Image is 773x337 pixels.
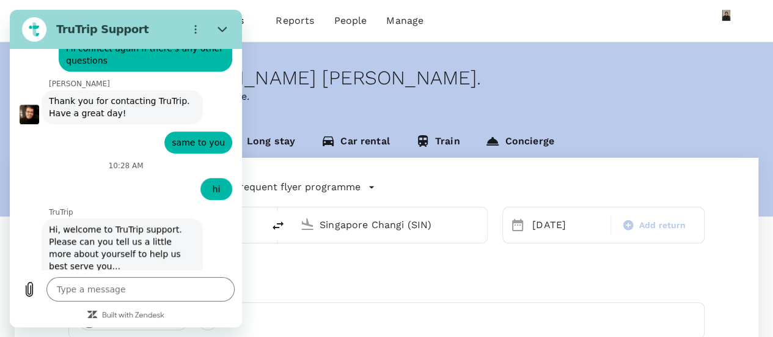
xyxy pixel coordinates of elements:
[308,128,403,158] a: Car rental
[68,283,705,297] div: Travellers
[15,67,758,89] div: Welcome back , [PERSON_NAME] [PERSON_NAME] .
[386,13,423,28] span: Manage
[214,128,308,158] a: Long stay
[15,7,71,34] img: Circles
[527,213,608,237] div: [DATE]
[472,128,566,158] a: Concierge
[478,223,481,226] button: Open
[200,7,225,32] button: Close
[99,151,134,161] p: 10:28 AM
[39,213,186,262] span: Hi, welcome to TruTrip support. Please can you tell us a little more about yourself to help us be...
[174,7,198,32] button: Options menu
[320,215,461,234] input: Going to
[39,85,186,109] span: Thank you for contacting TruTrip. Have a great day!
[714,9,739,33] img: Azizi Ratna Yulis Mohd Zin
[234,180,375,194] button: Frequent flyer programme
[276,13,314,28] span: Reports
[46,12,169,27] h2: TruTrip Support
[263,211,293,240] button: delete
[15,89,758,104] p: Planning a business trip? Get started from here.
[10,10,242,327] iframe: Messaging window
[92,302,155,310] a: Built with Zendesk: Visit the Zendesk website in a new tab
[403,128,473,158] a: Train
[639,219,686,232] span: Add return
[39,69,232,79] p: [PERSON_NAME]
[255,223,257,226] button: Open
[162,127,215,139] span: same to you
[198,173,215,185] span: hi
[234,180,361,194] p: Frequent flyer programme
[56,32,215,57] span: i'll connect again if there's any other questions
[39,198,232,207] p: TruTrip
[334,13,367,28] span: People
[7,267,32,292] button: Upload file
